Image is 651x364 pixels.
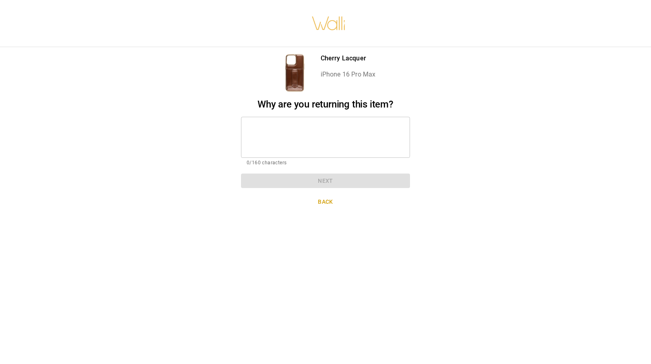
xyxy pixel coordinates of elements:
[241,194,410,209] button: Back
[247,159,404,167] p: 0/160 characters
[321,70,376,79] p: iPhone 16 Pro Max
[241,99,410,110] h2: Why are you returning this item?
[321,54,376,63] p: Cherry Lacquer
[311,6,346,41] img: walli-inc.myshopify.com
